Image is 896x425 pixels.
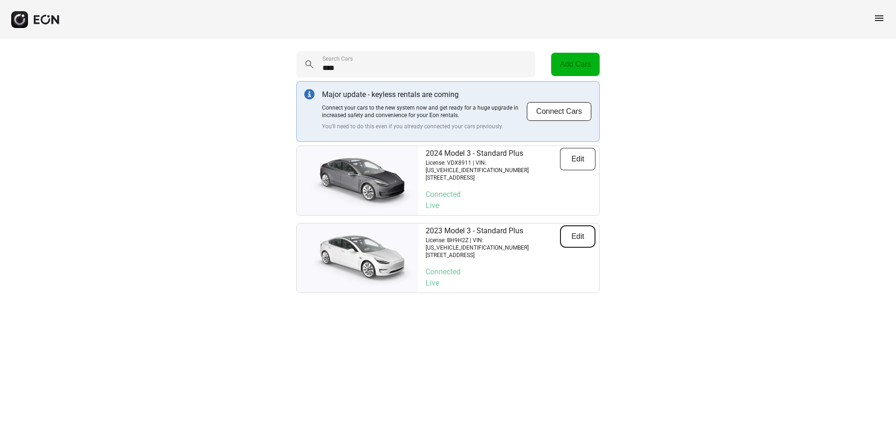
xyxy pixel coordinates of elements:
p: License: BH9H2Z | VIN: [US_VEHICLE_IDENTIFICATION_NUMBER] [426,237,560,251]
button: Edit [560,148,595,170]
p: [STREET_ADDRESS] [426,251,560,259]
p: Live [426,278,595,289]
label: Search Cars [322,55,353,63]
img: car [297,228,418,288]
p: Major update - keyless rentals are coming [322,89,526,100]
button: Edit [560,225,595,248]
p: Live [426,200,595,211]
p: License: VDX8911 | VIN: [US_VEHICLE_IDENTIFICATION_NUMBER] [426,159,560,174]
span: menu [874,13,885,24]
button: Connect Cars [526,102,592,121]
p: Connected [426,189,595,200]
img: info [304,89,315,99]
p: 2024 Model 3 - Standard Plus [426,148,560,159]
p: [STREET_ADDRESS] [426,174,560,181]
p: You'll need to do this even if you already connected your cars previously. [322,123,526,130]
p: Connected [426,266,595,278]
p: Connect your cars to the new system now and get ready for a huge upgrade in increased safety and ... [322,104,526,119]
img: car [297,150,418,211]
p: 2023 Model 3 - Standard Plus [426,225,560,237]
